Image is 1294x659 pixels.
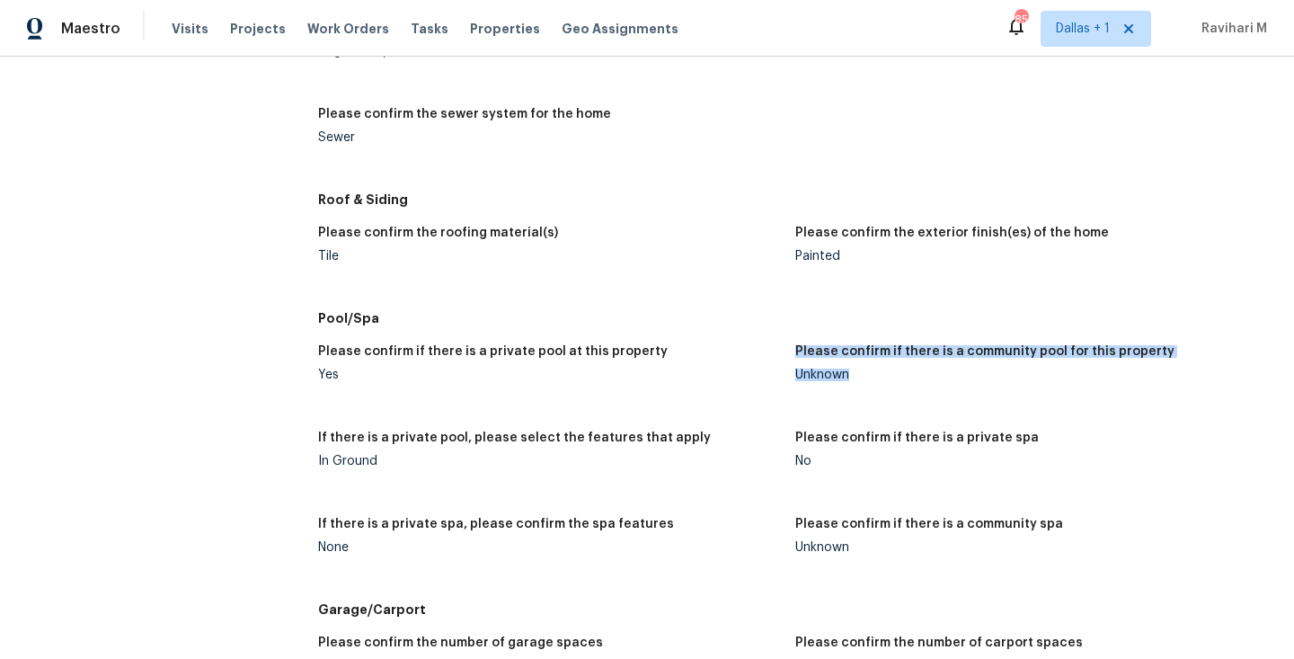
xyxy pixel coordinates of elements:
[795,637,1083,649] h5: Please confirm the number of carport spaces
[470,20,540,38] span: Properties
[318,369,781,381] div: Yes
[795,455,1258,468] div: No
[795,227,1109,239] h5: Please confirm the exterior finish(es) of the home
[411,22,448,35] span: Tasks
[795,432,1039,444] h5: Please confirm if there is a private spa
[318,191,1272,209] h5: Roof & Siding
[318,601,1272,619] h5: Garage/Carport
[318,345,668,358] h5: Please confirm if there is a private pool at this property
[795,345,1174,358] h5: Please confirm if there is a community pool for this property
[172,20,208,38] span: Visits
[795,518,1063,530] h5: Please confirm if there is a community spa
[318,131,781,144] div: Sewer
[318,309,1272,327] h5: Pool/Spa
[318,432,711,444] h5: If there is a private pool, please select the features that apply
[1056,20,1110,38] span: Dallas + 1
[562,20,678,38] span: Geo Assignments
[230,20,286,38] span: Projects
[1015,11,1027,29] div: 85
[318,518,674,530] h5: If there is a private spa, please confirm the spa features
[795,250,1258,263] div: Painted
[318,108,611,120] h5: Please confirm the sewer system for the home
[307,20,389,38] span: Work Orders
[318,455,781,468] div: In Ground
[61,20,120,38] span: Maestro
[318,541,781,554] div: None
[318,227,558,239] h5: Please confirm the roofing material(s)
[1194,20,1267,38] span: Ravihari M
[795,541,1258,554] div: Unknown
[795,369,1258,381] div: Unknown
[318,250,781,263] div: Tile
[318,637,603,649] h5: Please confirm the number of garage spaces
